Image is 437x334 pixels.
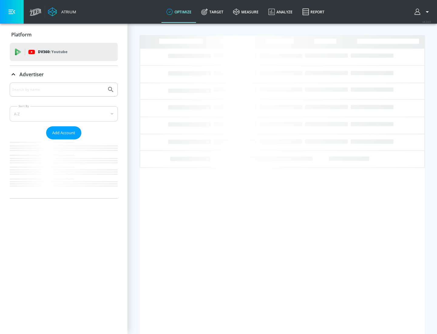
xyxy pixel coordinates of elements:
a: Target [196,1,228,23]
a: Atrium [48,7,76,16]
label: Sort By [17,104,30,108]
a: Report [297,1,329,23]
p: DV360: [38,49,67,55]
div: Platform [10,26,118,43]
span: v 4.24.0 [422,20,431,23]
button: Add Account [46,126,81,139]
div: Advertiser [10,66,118,83]
div: Advertiser [10,83,118,198]
div: Atrium [59,9,76,15]
p: Youtube [51,49,67,55]
a: optimize [161,1,196,23]
a: Analyze [263,1,297,23]
nav: list of Advertiser [10,139,118,198]
div: A-Z [10,106,118,121]
p: Platform [11,31,32,38]
p: Advertiser [19,71,44,78]
input: Search by name [12,86,104,94]
a: measure [228,1,263,23]
div: DV360: Youtube [10,43,118,61]
span: Add Account [52,129,75,136]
